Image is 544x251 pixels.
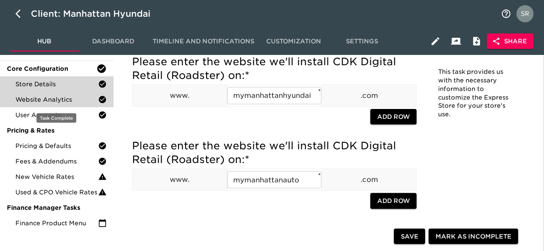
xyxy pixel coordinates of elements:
[15,95,98,104] span: Website Analytics
[322,175,416,185] p: .com
[377,112,410,122] span: Add Row
[7,203,107,212] span: Finance Manager Tasks
[84,36,142,47] span: Dashboard
[15,172,98,181] span: New Vehicle Rates
[436,231,511,242] span: Mark as Incomplete
[394,229,425,245] button: Save
[132,175,227,185] p: www.
[264,36,323,47] span: Customization
[496,3,517,24] button: notifications
[466,31,487,51] button: Internal Notes and Comments
[7,64,96,73] span: Core Configuration
[15,219,98,227] span: Finance Product Menu
[439,68,510,119] p: This task provides us with the necessary information to customize the Express Store for your stor...
[377,196,410,206] span: Add Row
[15,80,98,88] span: Store Details
[494,36,527,47] span: Share
[31,7,162,21] div: Client: Manhattan Hyundai
[429,229,518,245] button: Mark as Incomplete
[333,36,391,47] span: Settings
[153,36,254,47] span: Timeline and Notifications
[7,126,107,135] span: Pricing & Rates
[132,139,417,166] h5: Please enter the website we'll install CDK Digital Retail (Roadster) on:
[15,111,98,119] span: User Accounts
[15,188,98,197] span: Used & CPO Vehicle Rates
[487,33,534,49] button: Share
[15,142,98,150] span: Pricing & Defaults
[401,231,418,242] span: Save
[132,91,227,101] p: www.
[322,91,416,101] p: .com
[517,5,534,22] img: Profile
[15,157,98,166] span: Fees & Addendums
[370,193,417,209] button: Add Row
[15,36,74,47] span: Hub
[132,55,417,82] h5: Please enter the website we'll install CDK Digital Retail (Roadster) on:
[370,109,417,125] button: Add Row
